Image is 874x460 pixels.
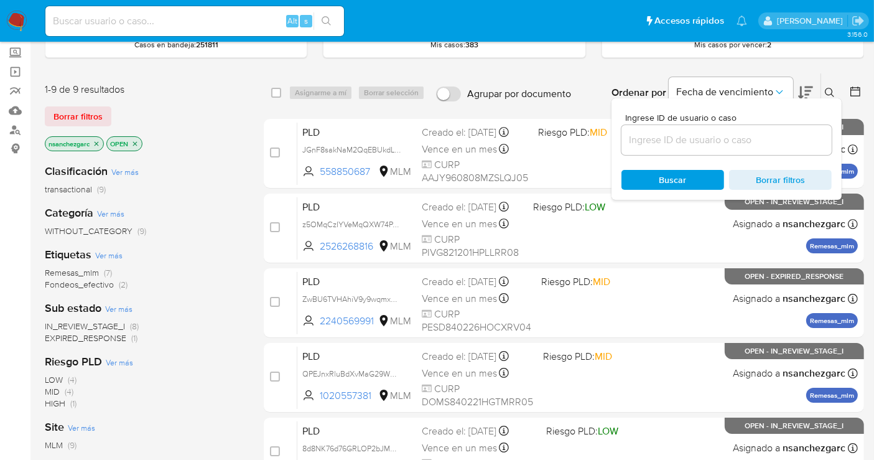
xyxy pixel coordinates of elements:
span: Accesos rápidos [654,14,724,27]
input: Buscar usuario o caso... [45,13,344,29]
span: Alt [287,15,297,27]
p: nancy.sanchezgarcia@mercadolibre.com.mx [777,15,847,27]
span: s [304,15,308,27]
span: 3.156.0 [847,29,868,39]
button: search-icon [314,12,339,30]
a: Notificaciones [737,16,747,26]
a: Salir [852,14,865,27]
